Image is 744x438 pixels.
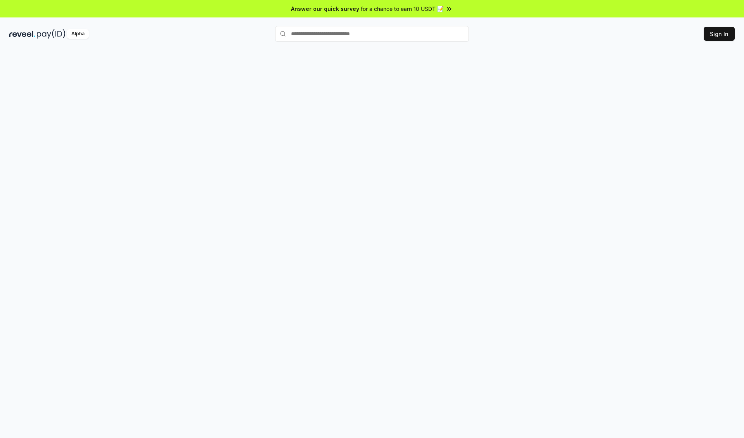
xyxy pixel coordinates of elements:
span: Answer our quick survey [291,5,359,13]
button: Sign In [704,27,735,41]
div: Alpha [67,29,89,39]
span: for a chance to earn 10 USDT 📝 [361,5,444,13]
img: reveel_dark [9,29,35,39]
img: pay_id [37,29,65,39]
